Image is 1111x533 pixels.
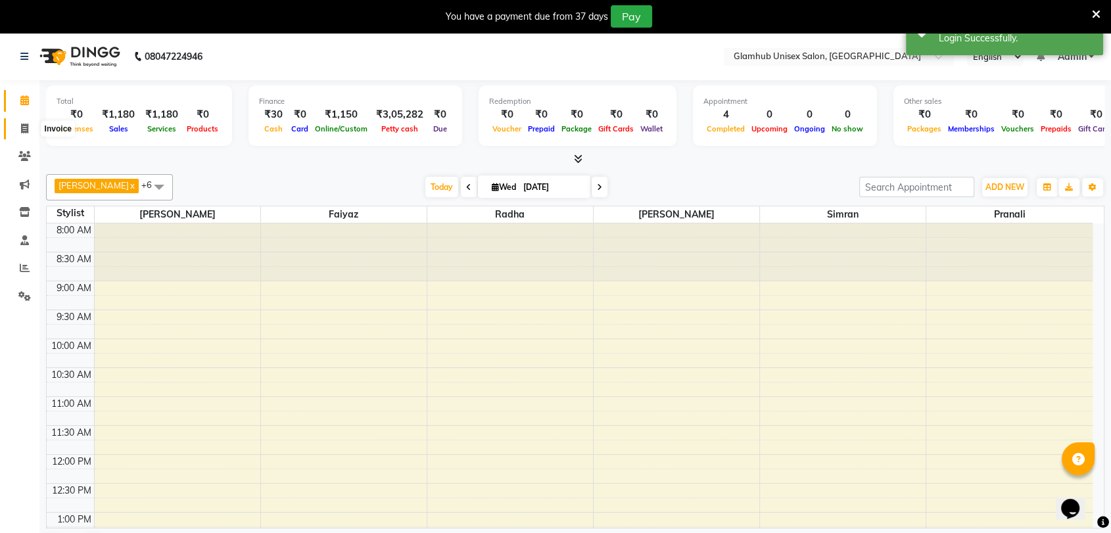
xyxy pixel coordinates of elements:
div: ₹0 [945,107,998,122]
span: No show [828,124,866,133]
span: Ongoing [791,124,828,133]
span: [PERSON_NAME] [59,180,129,191]
div: 10:00 AM [49,339,94,353]
span: Online/Custom [312,124,371,133]
div: You have a payment due from 37 days [446,10,608,24]
div: 0 [791,107,828,122]
div: Stylist [47,206,94,220]
span: +6 [141,179,162,190]
span: Memberships [945,124,998,133]
span: pranali [926,206,1093,223]
span: Voucher [489,124,525,133]
span: Vouchers [998,124,1037,133]
span: Services [144,124,179,133]
iframe: chat widget [1056,480,1098,520]
div: 12:30 PM [49,484,94,498]
div: ₹0 [998,107,1037,122]
span: Packages [904,124,945,133]
div: 8:30 AM [54,252,94,266]
div: ₹30 [259,107,288,122]
span: Package [558,124,595,133]
button: ADD NEW [982,178,1028,197]
div: ₹0 [288,107,312,122]
div: Invoice [41,121,75,137]
div: ₹0 [595,107,637,122]
span: Card [288,124,312,133]
div: 8:00 AM [54,223,94,237]
span: Completed [703,124,748,133]
div: ₹0 [489,107,525,122]
div: Redemption [489,96,666,107]
input: Search Appointment [859,177,974,197]
span: Sales [106,124,131,133]
div: 0 [748,107,791,122]
span: Petty cash [378,124,421,133]
div: 12:00 PM [49,455,94,469]
span: Prepaid [525,124,558,133]
img: logo [34,38,124,75]
div: ₹0 [57,107,97,122]
div: 4 [703,107,748,122]
span: Due [430,124,450,133]
div: 9:30 AM [54,310,94,324]
div: 10:30 AM [49,368,94,382]
span: [PERSON_NAME] [95,206,260,223]
span: Gift Cards [595,124,637,133]
span: simran [760,206,926,223]
div: 11:30 AM [49,426,94,440]
div: ₹0 [558,107,595,122]
div: ₹1,150 [312,107,371,122]
span: Wed [488,182,519,192]
input: 2025-09-03 [519,177,585,197]
div: ₹3,05,282 [371,107,429,122]
span: Prepaids [1037,124,1075,133]
div: Total [57,96,222,107]
span: Products [183,124,222,133]
span: Faiyaz [261,206,427,223]
div: 11:00 AM [49,397,94,411]
span: radha [427,206,593,223]
span: Admin [1057,50,1086,64]
button: Pay [611,5,652,28]
div: ₹1,180 [97,107,140,122]
div: ₹1,180 [140,107,183,122]
div: 0 [828,107,866,122]
span: Cash [261,124,286,133]
a: x [129,180,135,191]
b: 08047224946 [145,38,202,75]
div: ₹0 [1037,107,1075,122]
span: Upcoming [748,124,791,133]
div: Login Successfully. [939,32,1093,45]
div: ₹0 [429,107,452,122]
span: ADD NEW [985,182,1024,192]
div: ₹0 [904,107,945,122]
div: Appointment [703,96,866,107]
div: Finance [259,96,452,107]
div: ₹0 [525,107,558,122]
div: 9:00 AM [54,281,94,295]
div: ₹0 [637,107,666,122]
div: 1:00 PM [55,513,94,526]
span: Wallet [637,124,666,133]
div: ₹0 [183,107,222,122]
span: Today [425,177,458,197]
span: [PERSON_NAME] [594,206,759,223]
